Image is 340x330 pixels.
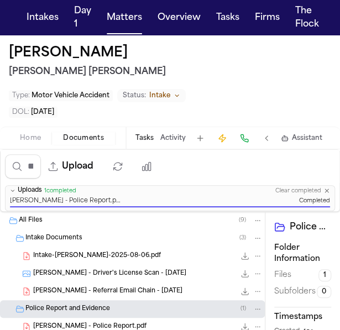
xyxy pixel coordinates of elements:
button: Tasks [135,134,154,143]
span: [PERSON_NAME] - Police Report.pdf [10,197,121,206]
span: 0 [317,286,331,298]
span: Completed [299,197,330,206]
span: Uploads [18,187,42,195]
button: Download M. Jaimes - Referral Email Chain - 7.26.25 [239,286,250,297]
h1: [PERSON_NAME] [9,44,128,62]
span: Home [20,134,41,143]
button: Assistant [281,134,322,143]
button: Clear completed [275,187,321,195]
button: Download M. Jaimes - Driver's License Scan - 3.4.25 [239,268,250,279]
span: Status: [123,91,146,100]
button: Upload [41,154,101,179]
button: Edit matter name [9,44,128,62]
span: ( 9 ) [239,217,246,223]
span: 1 [318,269,331,281]
span: Documents [63,134,104,143]
input: Search files [5,154,41,179]
span: ( 3 ) [239,235,246,241]
button: Intakes [22,7,63,29]
span: Assistant [292,134,322,143]
span: Police Report and Evidence [25,305,110,314]
button: Matters [102,7,147,29]
h3: Folder Information [274,243,331,265]
button: Make a Call [237,130,252,146]
button: Edit Type: Motor Vehicle Accident [9,90,113,101]
button: Activity [160,134,186,143]
h3: Timestamps [274,312,331,323]
button: Create Immediate Task [215,130,230,146]
span: All Files [19,216,43,226]
button: Firms [250,7,284,29]
span: DOL : [12,109,29,116]
h2: [PERSON_NAME] [PERSON_NAME] [9,64,331,80]
span: Intake Documents [25,234,82,243]
span: [PERSON_NAME] - Referral Email Chain - [DATE] [33,287,182,296]
span: [PERSON_NAME] - Driver's License Scan - [DATE] [33,269,186,279]
span: Intake-[PERSON_NAME]-2025-08-06.pdf [33,252,161,261]
button: Add Task [192,130,208,146]
span: ( 1 ) [240,306,246,312]
button: Tasks [212,7,244,29]
button: Change status from Intake [117,89,186,102]
span: Intake [149,91,170,100]
span: Subfolders [274,286,316,297]
span: [DATE] [31,109,54,116]
span: Files [274,270,291,281]
span: 1 completed [44,187,76,195]
span: Type : [12,92,30,99]
span: Motor Vehicle Accident [32,92,109,99]
button: Edit DOL: 2025-07-26 [9,107,57,118]
h2: Police Report and Evidence [290,221,331,234]
button: Overview [153,7,205,29]
button: Download Intake-Mary Jaimes-2025-08-06.pdf [239,250,250,261]
button: Uploads1completedClear completed [6,186,334,196]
